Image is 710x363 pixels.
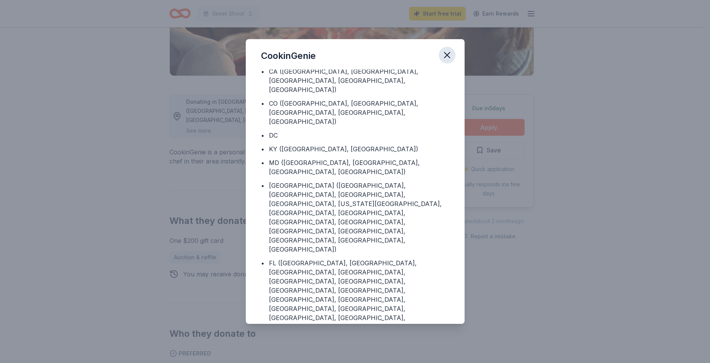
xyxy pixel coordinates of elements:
[269,99,449,126] div: CO ([GEOGRAPHIC_DATA], [GEOGRAPHIC_DATA], [GEOGRAPHIC_DATA], [GEOGRAPHIC_DATA], [GEOGRAPHIC_DATA])
[261,181,264,190] div: •
[261,99,264,108] div: •
[261,144,264,154] div: •
[269,67,449,94] div: CA ([GEOGRAPHIC_DATA], [GEOGRAPHIC_DATA], [GEOGRAPHIC_DATA], [GEOGRAPHIC_DATA], [GEOGRAPHIC_DATA])
[261,158,264,167] div: •
[261,67,264,76] div: •
[261,131,264,140] div: •
[261,50,316,62] div: CookinGenie
[269,131,278,140] div: DC
[269,258,449,331] div: FL ([GEOGRAPHIC_DATA], [GEOGRAPHIC_DATA], [GEOGRAPHIC_DATA], [GEOGRAPHIC_DATA], [GEOGRAPHIC_DATA]...
[269,181,449,254] div: [GEOGRAPHIC_DATA] ([GEOGRAPHIC_DATA], [GEOGRAPHIC_DATA], [GEOGRAPHIC_DATA], [GEOGRAPHIC_DATA], [U...
[261,258,264,268] div: •
[269,158,449,176] div: MD ([GEOGRAPHIC_DATA], [GEOGRAPHIC_DATA], [GEOGRAPHIC_DATA], [GEOGRAPHIC_DATA])
[269,144,418,154] div: KY ([GEOGRAPHIC_DATA], [GEOGRAPHIC_DATA])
